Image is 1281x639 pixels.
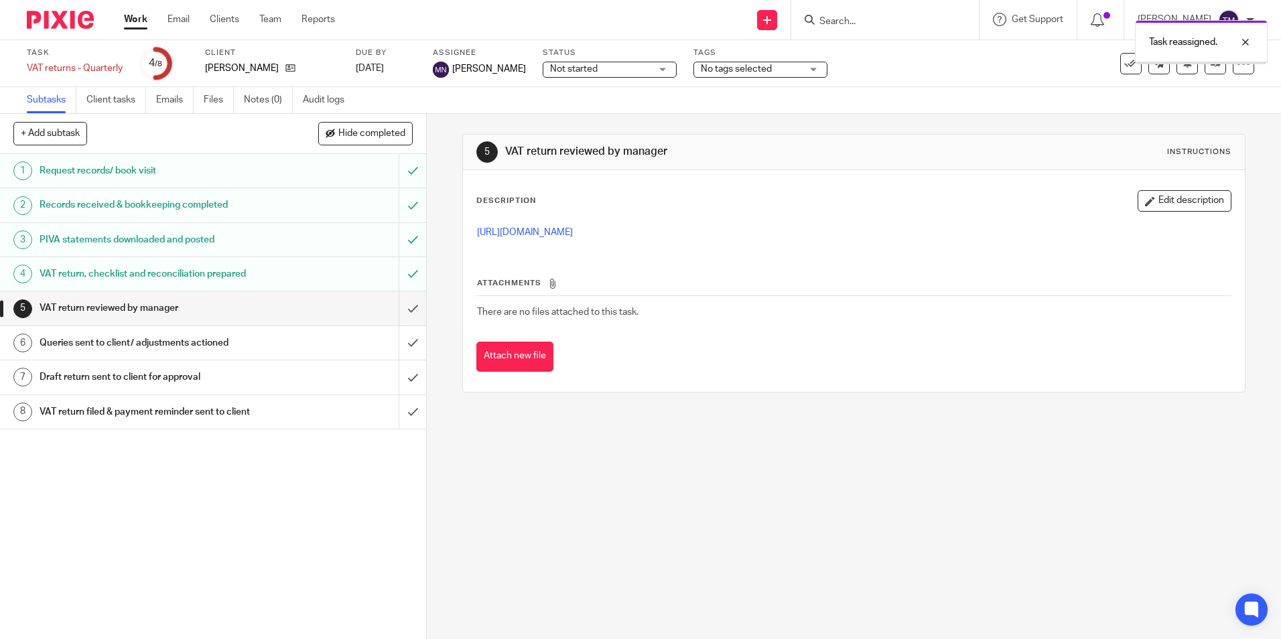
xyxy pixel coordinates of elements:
[204,87,234,113] a: Files
[40,195,270,215] h1: Records received & bookkeeping completed
[356,48,416,58] label: Due by
[259,13,281,26] a: Team
[701,64,772,74] span: No tags selected
[86,87,146,113] a: Client tasks
[303,87,354,113] a: Audit logs
[452,62,526,76] span: [PERSON_NAME]
[27,11,94,29] img: Pixie
[244,87,293,113] a: Notes (0)
[40,298,270,318] h1: VAT return reviewed by manager
[40,230,270,250] h1: PIVA statements downloaded and posted
[477,228,573,237] a: [URL][DOMAIN_NAME]
[1138,190,1231,212] button: Edit description
[1149,35,1217,49] p: Task reassigned.
[301,13,335,26] a: Reports
[433,62,449,78] img: svg%3E
[149,56,162,71] div: 4
[543,48,677,58] label: Status
[476,141,498,163] div: 5
[40,333,270,353] h1: Queries sent to client/ adjustments actioned
[13,265,32,283] div: 4
[13,161,32,180] div: 1
[477,307,638,317] span: There are no files attached to this task.
[338,129,405,139] span: Hide completed
[550,64,598,74] span: Not started
[27,48,123,58] label: Task
[13,299,32,318] div: 5
[356,64,384,73] span: [DATE]
[13,196,32,215] div: 2
[210,13,239,26] a: Clients
[205,62,279,75] p: [PERSON_NAME]
[40,367,270,387] h1: Draft return sent to client for approval
[318,122,413,145] button: Hide completed
[27,87,76,113] a: Subtasks
[13,403,32,421] div: 8
[205,48,339,58] label: Client
[1167,147,1231,157] div: Instructions
[477,279,541,287] span: Attachments
[13,334,32,352] div: 6
[27,62,123,75] div: VAT returns - Quarterly
[1218,9,1239,31] img: svg%3E
[476,196,536,206] p: Description
[156,87,194,113] a: Emails
[13,368,32,386] div: 7
[476,342,553,372] button: Attach new file
[433,48,526,58] label: Assignee
[167,13,190,26] a: Email
[505,145,882,159] h1: VAT return reviewed by manager
[40,402,270,422] h1: VAT return filed & payment reminder sent to client
[13,122,87,145] button: + Add subtask
[40,264,270,284] h1: VAT return, checklist and reconciliation prepared
[155,60,162,68] small: /8
[40,161,270,181] h1: Request records/ book visit
[124,13,147,26] a: Work
[13,230,32,249] div: 3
